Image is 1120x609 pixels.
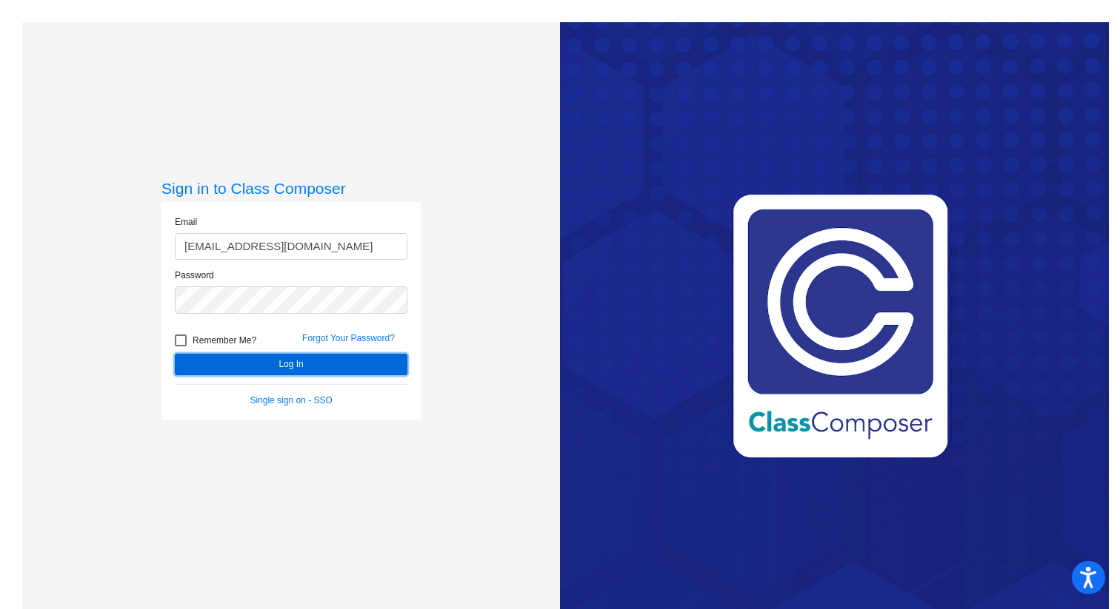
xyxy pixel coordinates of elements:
a: Forgot Your Password? [302,333,395,343]
label: Email [175,215,197,229]
a: Single sign on - SSO [250,395,332,406]
label: Password [175,269,214,282]
h3: Sign in to Class Composer [161,179,421,198]
span: Remember Me? [193,332,256,349]
button: Log In [175,354,407,375]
